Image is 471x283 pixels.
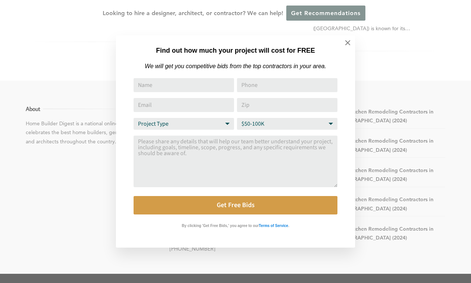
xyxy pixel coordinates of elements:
strong: By clicking 'Get Free Bids,' you agree to our [182,224,259,228]
input: Zip [237,98,337,112]
strong: Terms of Service [259,224,288,228]
button: Close [335,30,361,56]
input: Email Address [134,98,234,112]
button: Get Free Bids [134,196,337,214]
strong: Find out how much your project will cost for FREE [156,47,315,54]
input: Name [134,78,234,92]
select: Project Type [134,118,234,130]
strong: . [288,224,289,228]
a: Terms of Service [259,222,288,228]
select: Budget Range [237,118,337,130]
textarea: Comment or Message [134,136,337,187]
input: Phone [237,78,337,92]
em: We will get you competitive bids from the top contractors in your area. [145,63,326,69]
